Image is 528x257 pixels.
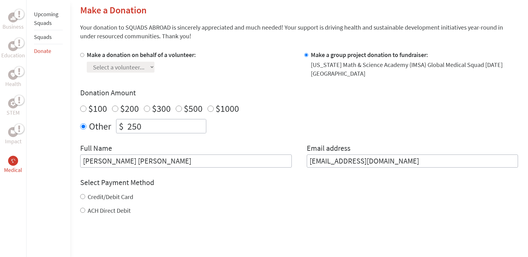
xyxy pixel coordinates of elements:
[80,227,175,252] iframe: reCAPTCHA
[87,51,196,59] label: Make a donation on behalf of a volunteer:
[89,119,111,133] label: Other
[5,70,21,88] a: HealthHealth
[34,30,63,44] li: Squads
[34,7,63,30] li: Upcoming Squads
[307,155,518,168] input: Your Email
[1,41,25,60] a: EducationEducation
[311,60,518,78] div: [US_STATE] Math & Science Academy (IMSA) Global Medical Squad [DATE] [GEOGRAPHIC_DATA]
[80,4,518,16] h2: Make a Donation
[8,41,18,51] div: Education
[8,127,18,137] div: Impact
[184,102,203,114] label: $500
[5,137,22,146] p: Impact
[2,12,24,31] a: BusinessBusiness
[80,23,518,40] p: Your donation to SQUADS ABROAD is sincerely appreciated and much needed! Your support is driving ...
[116,119,126,133] div: $
[5,127,22,146] a: ImpactImpact
[7,98,20,117] a: STEMSTEM
[4,156,22,174] a: MedicalMedical
[88,102,107,114] label: $100
[80,143,112,155] label: Full Name
[11,130,16,134] img: Impact
[34,47,51,55] a: Donate
[216,102,239,114] label: $1000
[88,193,133,201] label: Credit/Debit Card
[11,73,16,77] img: Health
[8,70,18,80] div: Health
[1,51,25,60] p: Education
[34,44,63,58] li: Donate
[80,88,518,98] h4: Donation Amount
[11,101,16,106] img: STEM
[8,98,18,108] div: STEM
[7,108,20,117] p: STEM
[11,15,16,20] img: Business
[2,22,24,31] p: Business
[307,143,350,155] label: Email address
[34,11,58,26] a: Upcoming Squads
[11,44,16,48] img: Education
[80,178,518,188] h4: Select Payment Method
[4,166,22,174] p: Medical
[120,102,139,114] label: $200
[152,102,171,114] label: $300
[8,156,18,166] div: Medical
[80,155,291,168] input: Enter Full Name
[11,158,16,163] img: Medical
[126,119,206,133] input: Enter Amount
[5,80,21,88] p: Health
[34,33,52,40] a: Squads
[88,207,131,214] label: ACH Direct Debit
[311,51,428,59] label: Make a group project donation to fundraiser:
[8,12,18,22] div: Business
